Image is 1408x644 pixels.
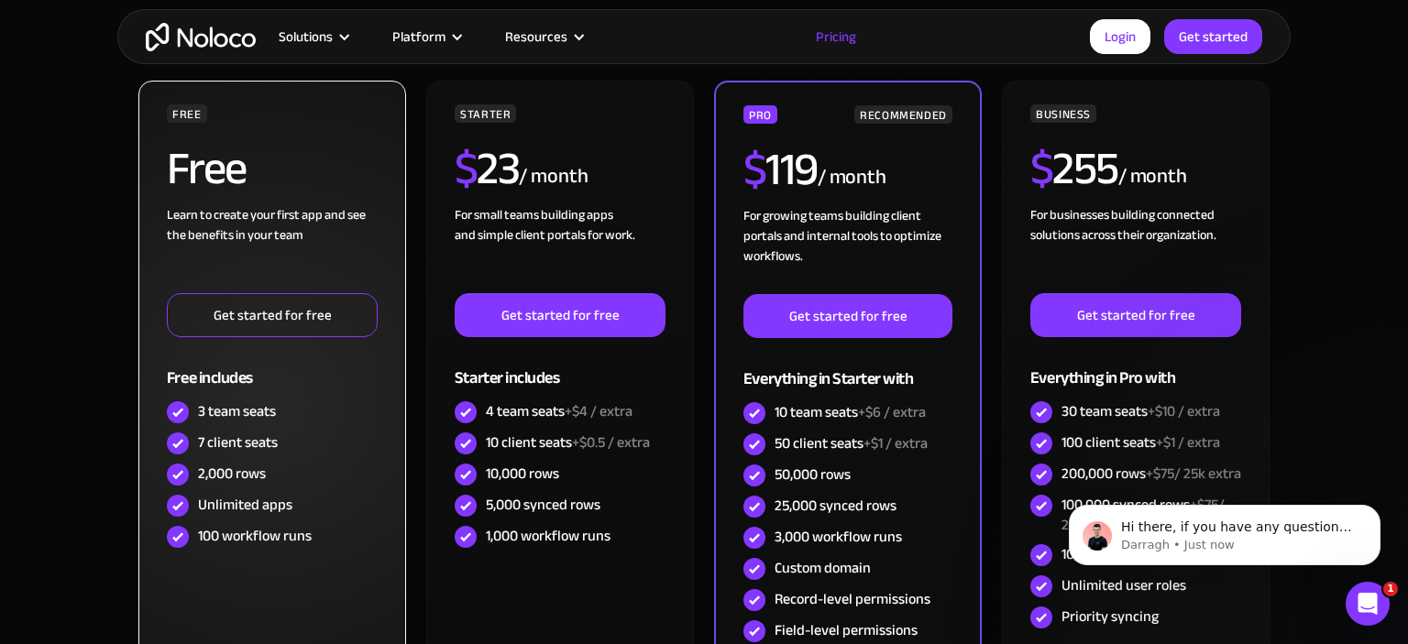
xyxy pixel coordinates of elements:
[167,104,207,123] div: FREE
[818,163,886,192] div: / month
[775,433,928,453] div: 50 client seats
[256,25,369,49] div: Solutions
[1061,401,1220,421] div: 30 team seats
[1346,582,1390,626] iframe: Intercom live chat
[369,25,482,49] div: Platform
[793,25,879,49] a: Pricing
[743,126,766,213] span: $
[565,398,632,425] span: +$4 / extra
[775,402,926,422] div: 10 team seats
[572,429,650,456] span: +$0.5 / extra
[1061,575,1186,595] div: Unlimited user roles
[1061,432,1220,453] div: 100 client seats
[775,527,902,547] div: 3,000 workflow runs
[1148,398,1220,425] span: +$10 / extra
[743,294,952,338] a: Get started for free
[743,206,952,294] div: For growing teams building client portals and internal tools to optimize workflows.
[486,464,559,484] div: 10,000 rows
[775,464,851,485] div: 50,000 rows
[1041,466,1408,595] iframe: Intercom notifications message
[198,464,266,484] div: 2,000 rows
[1061,606,1159,627] div: Priority syncing
[198,432,278,453] div: 7 client seats
[505,25,567,49] div: Resources
[863,430,928,457] span: +$1 / extra
[486,401,632,421] div: 4 team seats
[743,147,818,192] h2: 119
[455,146,520,191] h2: 23
[743,338,952,398] div: Everything in Starter with
[1164,19,1262,54] a: Get started
[486,526,610,546] div: 1,000 workflow runs
[455,337,665,397] div: Starter includes
[198,495,292,515] div: Unlimited apps
[1030,205,1241,293] div: For businesses building connected solutions across their organization. ‍
[1030,293,1241,337] a: Get started for free
[198,526,312,546] div: 100 workflow runs
[858,398,926,426] span: +$6 / extra
[198,401,276,421] div: 3 team seats
[1030,337,1241,397] div: Everything in Pro with
[486,432,650,453] div: 10 client seats
[455,126,478,212] span: $
[1146,460,1241,487] span: +$75/ 25k extra
[775,496,896,516] div: 25,000 synced rows
[1030,104,1096,123] div: BUSINESS
[455,104,516,123] div: STARTER
[486,495,600,515] div: 5,000 synced rows
[775,589,930,609] div: Record-level permissions
[519,162,588,191] div: / month
[1118,162,1187,191] div: / month
[455,293,665,337] a: Get started for free
[455,205,665,293] div: For small teams building apps and simple client portals for work. ‍
[854,105,952,124] div: RECOMMENDED
[1090,19,1150,54] a: Login
[1030,126,1053,212] span: $
[167,146,247,191] h2: Free
[392,25,445,49] div: Platform
[482,25,604,49] div: Resources
[1061,464,1241,484] div: 200,000 rows
[775,558,871,578] div: Custom domain
[775,620,918,640] div: Field-level permissions
[167,293,378,337] a: Get started for free
[743,105,777,124] div: PRO
[1030,146,1118,191] h2: 255
[167,337,378,397] div: Free includes
[1156,429,1220,456] span: +$1 / extra
[167,205,378,293] div: Learn to create your first app and see the benefits in your team ‍
[146,23,256,51] a: home
[1383,582,1398,596] span: 1
[279,25,333,49] div: Solutions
